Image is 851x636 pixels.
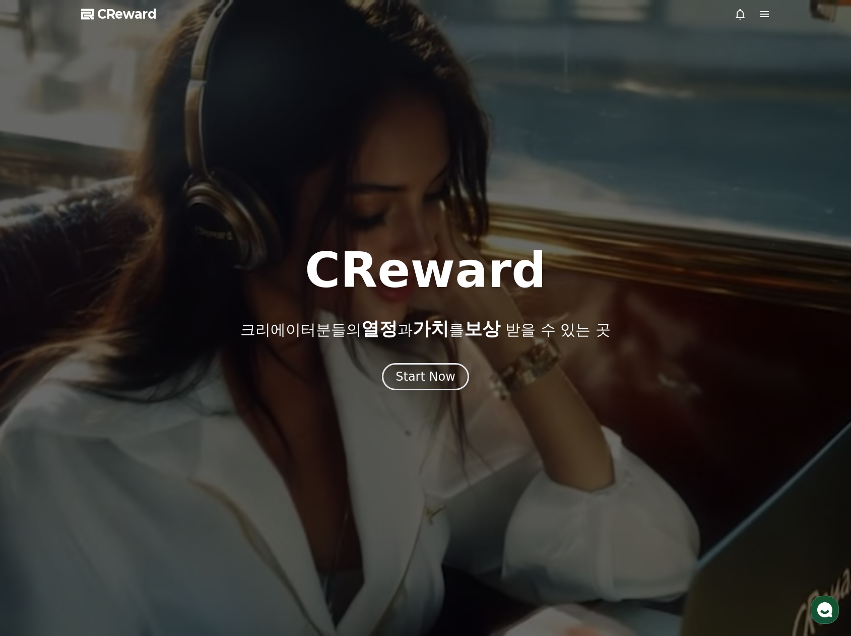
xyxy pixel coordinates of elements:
[413,318,449,339] span: 가치
[32,334,38,342] span: 홈
[464,318,500,339] span: 보상
[240,319,610,339] p: 크리에이터분들의 과 를 받을 수 있는 곳
[396,369,455,385] div: Start Now
[130,319,193,344] a: 설정
[97,6,157,22] span: CReward
[382,373,469,383] a: Start Now
[382,363,469,390] button: Start Now
[92,335,104,343] span: 대화
[156,334,168,342] span: 설정
[361,318,398,339] span: 열정
[81,6,157,22] a: CReward
[3,319,67,344] a: 홈
[305,246,546,295] h1: CReward
[67,319,130,344] a: 대화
